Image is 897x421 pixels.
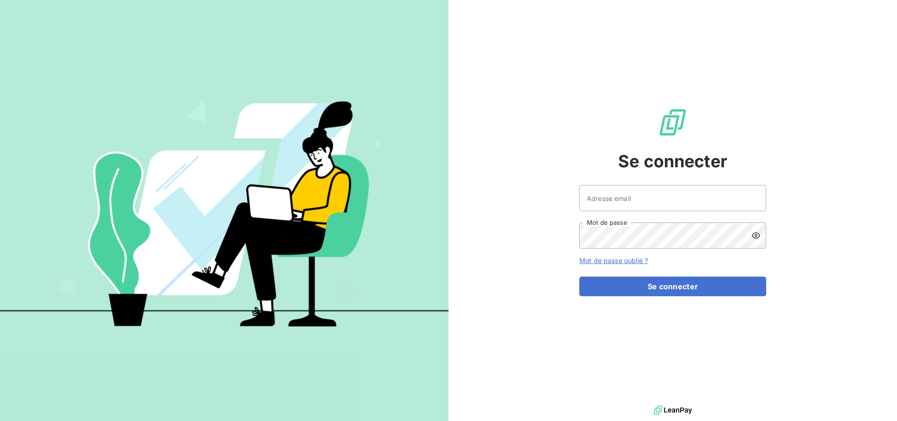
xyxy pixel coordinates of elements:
input: placeholder [579,185,766,211]
img: logo [654,403,692,417]
span: Se connecter [618,149,727,174]
a: Mot de passe oublié ? [579,257,648,264]
img: Logo LeanPay [658,107,688,137]
button: Se connecter [579,277,766,296]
